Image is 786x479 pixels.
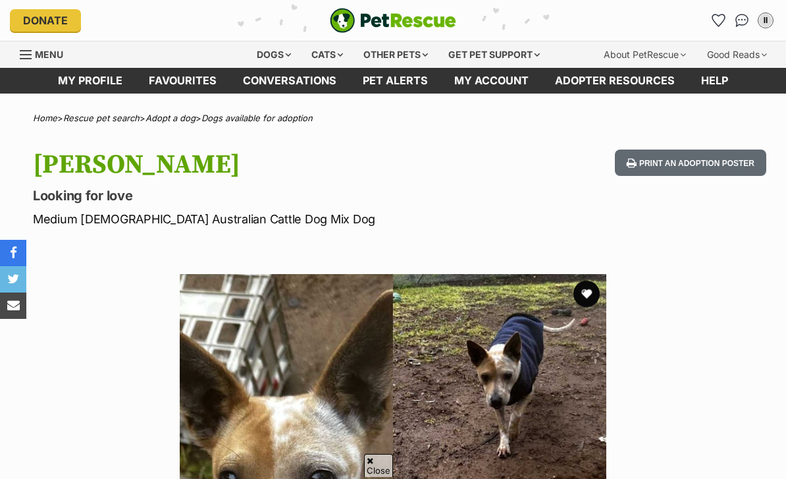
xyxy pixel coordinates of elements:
[354,42,437,68] div: Other pets
[145,113,196,123] a: Adopt a dog
[441,68,542,94] a: My account
[330,8,456,33] img: logo-e224e6f780fb5917bec1dbf3a21bbac754714ae5b6737aabdf751b685950b380.svg
[688,68,741,94] a: Help
[33,186,481,205] p: Looking for love
[136,68,230,94] a: Favourites
[201,113,313,123] a: Dogs available for adoption
[708,10,776,31] ul: Account quick links
[45,68,136,94] a: My profile
[615,150,766,177] button: Print an adoption poster
[33,210,481,228] p: Medium [DEMOGRAPHIC_DATA] Australian Cattle Dog Mix Dog
[731,10,752,31] a: Conversations
[364,454,393,477] span: Close
[248,42,300,68] div: Dogs
[759,14,772,27] div: II
[350,68,441,94] a: Pet alerts
[230,68,350,94] a: conversations
[35,49,63,60] span: Menu
[708,10,729,31] a: Favourites
[10,9,81,32] a: Donate
[33,113,57,123] a: Home
[698,42,776,68] div: Good Reads
[439,42,549,68] div: Get pet support
[330,8,456,33] a: PetRescue
[573,281,600,307] button: favourite
[20,42,72,65] a: Menu
[594,42,695,68] div: About PetRescue
[735,14,749,27] img: chat-41dd97257d64d25036548639549fe6c8038ab92f7586957e7f3b1b290dea8141.svg
[63,113,140,123] a: Rescue pet search
[33,150,481,180] h1: [PERSON_NAME]
[755,10,776,31] button: My account
[302,42,352,68] div: Cats
[542,68,688,94] a: Adopter resources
